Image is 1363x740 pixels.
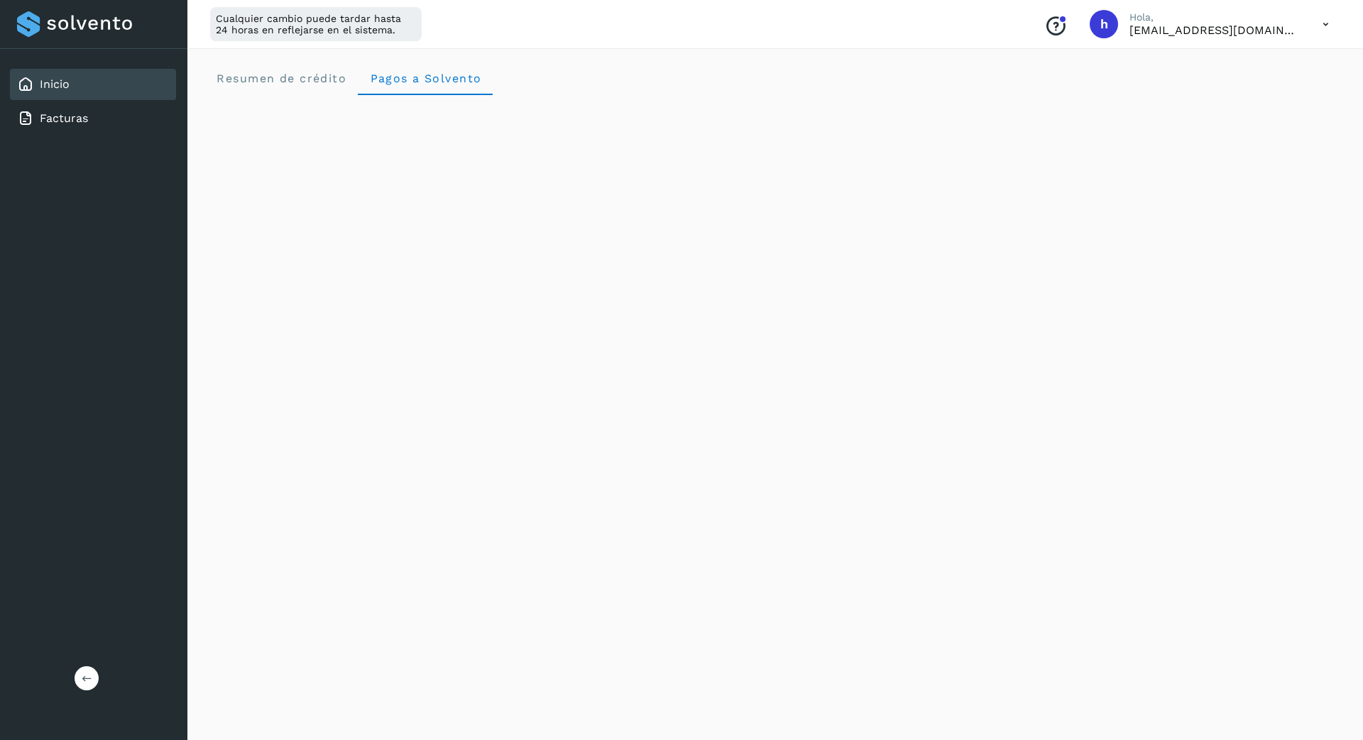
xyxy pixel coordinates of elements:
span: Resumen de crédito [216,72,346,85]
div: Inicio [10,69,176,100]
a: Facturas [40,111,88,125]
p: hpineda@certustransportes.com [1129,23,1300,37]
a: Inicio [40,77,70,91]
span: Pagos a Solvento [369,72,481,85]
div: Cualquier cambio puede tardar hasta 24 horas en reflejarse en el sistema. [210,7,422,41]
p: Hola, [1129,11,1300,23]
div: Facturas [10,103,176,134]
